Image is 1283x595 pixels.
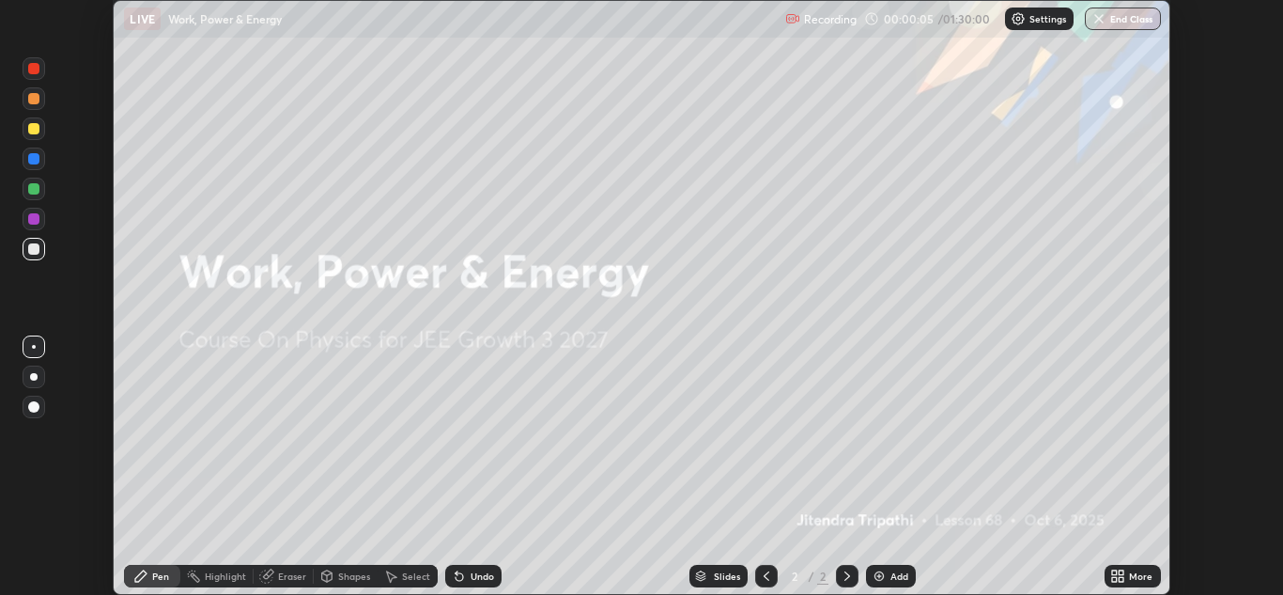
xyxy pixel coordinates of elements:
[872,569,887,584] img: add-slide-button
[168,11,282,26] p: Work, Power & Energy
[205,572,246,581] div: Highlight
[714,572,740,581] div: Slides
[1011,11,1026,26] img: class-settings-icons
[1085,8,1161,30] button: End Class
[785,11,800,26] img: recording.375f2c34.svg
[817,568,828,585] div: 2
[278,572,306,581] div: Eraser
[785,571,804,582] div: 2
[1029,14,1066,23] p: Settings
[471,572,494,581] div: Undo
[808,571,813,582] div: /
[152,572,169,581] div: Pen
[338,572,370,581] div: Shapes
[804,12,857,26] p: Recording
[402,572,430,581] div: Select
[1129,572,1152,581] div: More
[130,11,155,26] p: LIVE
[1091,11,1106,26] img: end-class-cross
[890,572,908,581] div: Add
